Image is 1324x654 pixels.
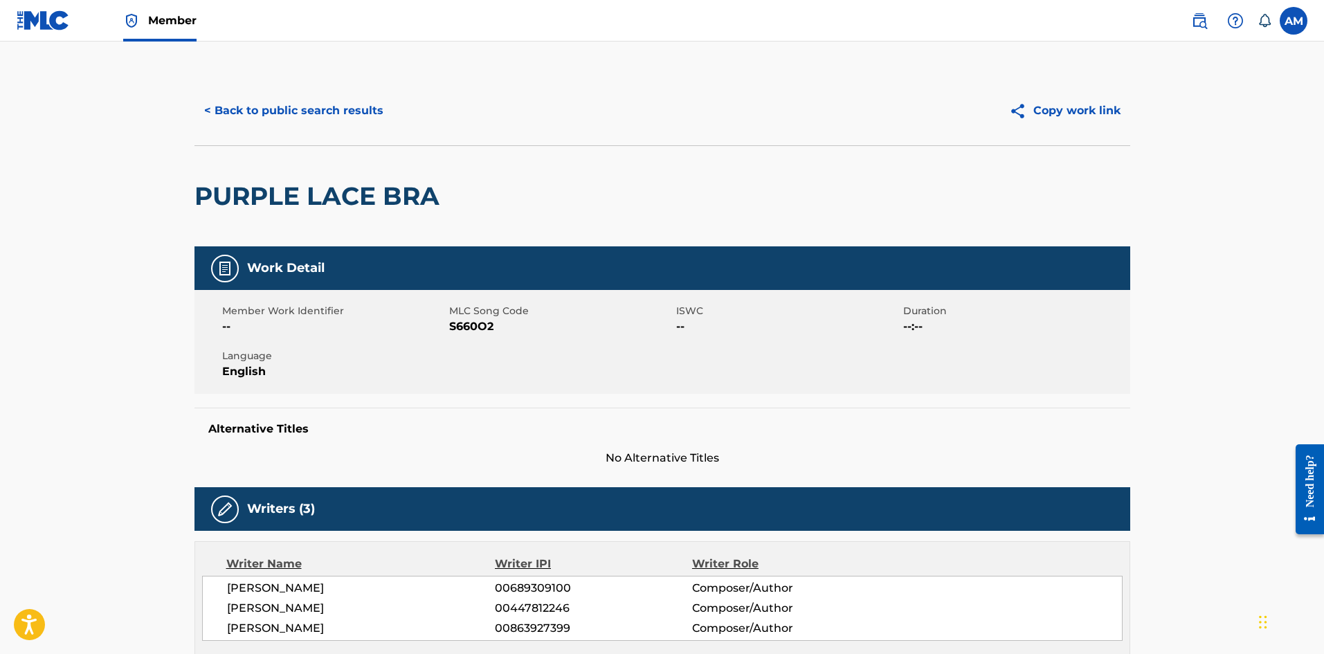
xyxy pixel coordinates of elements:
[217,260,233,277] img: Work Detail
[222,349,446,363] span: Language
[903,318,1127,335] span: --:--
[692,556,871,572] div: Writer Role
[227,620,496,637] span: [PERSON_NAME]
[1280,7,1307,35] div: User Menu
[495,600,691,617] span: 00447812246
[676,318,900,335] span: --
[194,450,1130,466] span: No Alternative Titles
[692,600,871,617] span: Composer/Author
[17,10,70,30] img: MLC Logo
[449,304,673,318] span: MLC Song Code
[692,580,871,597] span: Composer/Author
[1009,102,1033,120] img: Copy work link
[194,93,393,128] button: < Back to public search results
[1186,7,1213,35] a: Public Search
[226,556,496,572] div: Writer Name
[227,600,496,617] span: [PERSON_NAME]
[222,304,446,318] span: Member Work Identifier
[217,501,233,518] img: Writers
[1285,434,1324,545] iframe: Resource Center
[676,304,900,318] span: ISWC
[692,620,871,637] span: Composer/Author
[1222,7,1249,35] div: Help
[1191,12,1208,29] img: search
[1258,14,1271,28] div: Notifications
[227,580,496,597] span: [PERSON_NAME]
[247,260,325,276] h5: Work Detail
[222,363,446,380] span: English
[999,93,1130,128] button: Copy work link
[208,422,1116,436] h5: Alternative Titles
[123,12,140,29] img: Top Rightsholder
[495,556,692,572] div: Writer IPI
[903,304,1127,318] span: Duration
[495,620,691,637] span: 00863927399
[495,580,691,597] span: 00689309100
[1227,12,1244,29] img: help
[1259,601,1267,643] div: Drag
[222,318,446,335] span: --
[449,318,673,335] span: S660O2
[148,12,197,28] span: Member
[247,501,315,517] h5: Writers (3)
[1255,588,1324,654] iframe: Chat Widget
[194,181,446,212] h2: PURPLE LACE BRA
